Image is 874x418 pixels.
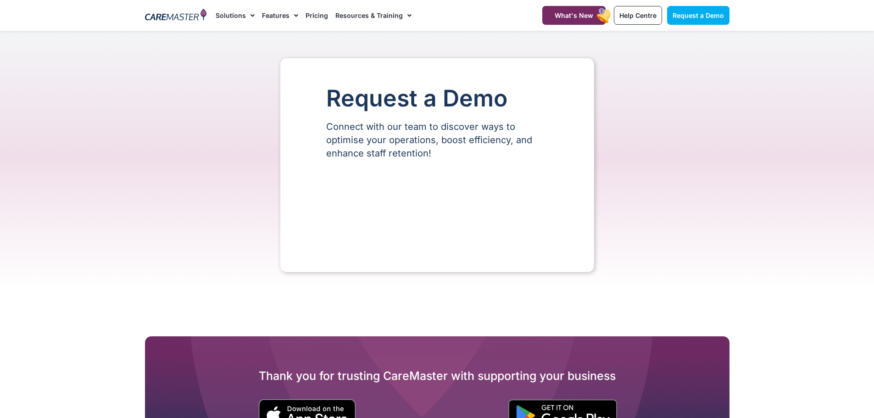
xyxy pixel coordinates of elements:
[145,368,729,383] h2: Thank you for trusting CareMaster with supporting your business
[673,11,724,19] span: Request a Demo
[326,120,548,160] p: Connect with our team to discover ways to optimise your operations, boost efficiency, and enhance...
[614,6,662,25] a: Help Centre
[542,6,606,25] a: What's New
[326,86,548,111] h1: Request a Demo
[326,176,548,245] iframe: Form 0
[619,11,657,19] span: Help Centre
[667,6,729,25] a: Request a Demo
[145,9,207,22] img: CareMaster Logo
[555,11,593,19] span: What's New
